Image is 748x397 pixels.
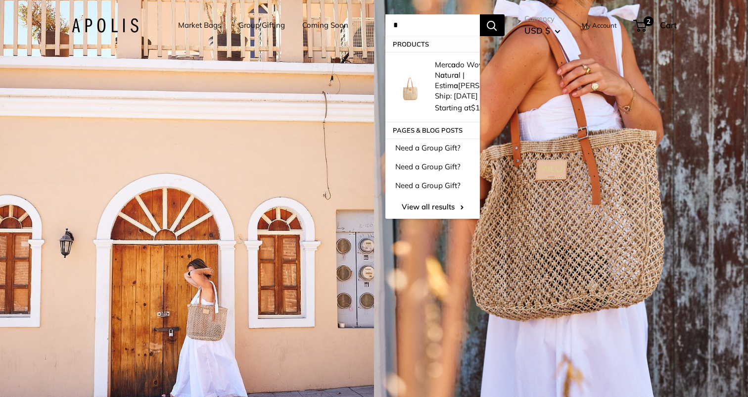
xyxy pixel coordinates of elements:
button: Search [480,14,505,36]
a: Market Bags [178,18,221,32]
span: Cart [660,20,677,30]
strong: a [451,60,456,69]
a: Mercado Woven in Natural | Estimated Ship: Oct. 19th Mercado Woven in Natural | Estima[PERSON_NAM... [385,52,480,122]
span: 2 [643,16,653,26]
iframe: Sign Up via Text for Offers [8,359,106,389]
input: Search... [385,14,480,36]
img: Mercado Woven in Natural | Estimated Ship: Oct. 19th [395,72,425,102]
span: Starting at [435,103,489,112]
p: Merc do Woven in N tur l | Estim [PERSON_NAME] Ship: [DATE] [435,59,519,101]
a: Need a Group Gift? [385,139,480,157]
strong: a [454,81,458,90]
a: Need a Group Gift? [385,157,480,176]
img: Apolis [72,18,139,33]
a: Group Gifting [238,18,285,32]
a: Need a Group Gift? [385,176,480,195]
strong: a [454,70,459,80]
span: Currency [524,12,561,26]
button: USD $ [524,23,561,39]
a: 2 Cart [634,17,677,33]
span: USD $ [524,25,550,36]
a: My Account [582,19,617,31]
a: View all results [385,195,480,219]
strong: a [440,70,445,80]
p: Products [385,36,480,52]
p: Pages & Blog posts [385,122,480,138]
span: $153 [471,103,489,112]
a: Coming Soon [302,18,348,32]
